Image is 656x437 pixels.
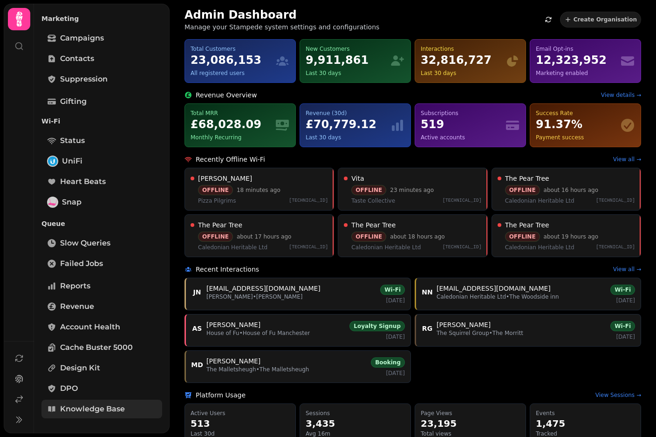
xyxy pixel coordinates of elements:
[544,233,598,240] a: about 19 hours ago
[41,215,162,232] p: Queue
[536,45,620,53] div: Email Opt-ins
[41,379,162,398] a: DPO
[60,33,104,44] span: Campaigns
[536,117,620,132] div: 91.37 %
[613,156,641,163] a: View all →
[306,109,390,117] div: Revenue (30d)
[610,333,635,341] p: [DATE]
[289,197,328,205] span: [TECHNICAL_ID]
[60,362,100,374] span: Design Kit
[60,321,120,333] span: Account Health
[536,410,635,417] p: Events
[349,333,405,341] p: [DATE]
[206,366,256,373] span: The Malletsheugh
[536,69,620,77] div: Marketing enabled
[41,400,162,418] a: Knowledge Base
[371,369,405,377] p: [DATE]
[422,287,432,297] span: NN
[193,287,201,297] span: JN
[306,134,390,141] div: Last 30 days
[196,155,265,164] h2: Recently Offline Wi-Fi
[421,134,505,141] div: Active accounts
[41,70,162,89] a: Suppression
[536,417,635,430] p: 1,475
[48,157,57,166] img: UniFi
[198,220,328,230] a: The Pear Tree
[41,172,162,191] a: Heart beats
[596,197,635,205] span: [TECHNICAL_ID]
[437,320,491,329] span: [PERSON_NAME]
[41,359,162,377] a: Design Kit
[41,49,162,68] a: Contacts
[306,69,390,77] div: Last 30 days
[505,197,574,205] span: Caledonian Heritable Ltd
[371,357,405,368] div: Booking
[41,234,162,253] a: Slow Queries
[206,293,321,300] p: • [PERSON_NAME]
[191,69,275,77] div: All registered users
[60,96,87,107] span: Gifting
[184,7,363,22] h2: Admin Dashboard
[306,117,390,132] div: £ 70,779.12
[198,244,267,251] span: Caledonian Heritable Ltd
[351,197,395,205] span: Taste Collective
[422,324,432,333] span: RG
[306,417,405,430] p: 3,435
[505,220,635,230] a: The Pear Tree
[206,366,309,373] p: • The Malletsheugh
[437,294,506,300] span: Caledonian Heritable Ltd
[41,338,162,357] a: Cache Buster 5000
[380,297,405,304] p: [DATE]
[237,187,280,193] a: 18 minutes ago
[390,187,434,193] a: 23 minutes ago
[505,174,635,183] a: The Pear Tree
[41,193,162,212] a: SnapSnap
[613,266,641,273] a: View all →
[206,320,260,329] span: [PERSON_NAME]
[437,330,489,336] span: The Squirrel Group
[421,109,505,117] div: Subscriptions
[421,417,520,430] p: 23,195
[206,330,239,336] span: House of Fu
[610,321,635,331] div: Wi-Fi
[206,294,253,300] span: [PERSON_NAME]
[610,285,635,295] div: Wi-Fi
[596,244,635,251] span: [TECHNICAL_ID]
[41,254,162,273] a: Failed Jobs
[62,197,82,208] span: Snap
[421,410,520,417] p: Page Views
[198,174,328,183] a: [PERSON_NAME]
[380,285,405,295] div: Wi-Fi
[237,233,291,240] a: about 17 hours ago
[184,22,379,32] p: Manage your Stampede system settings and configurations
[601,91,641,99] a: View details →
[421,69,505,77] div: Last 30 days
[206,329,310,337] p: • House of Fu Manchester
[48,198,57,207] img: Snap
[60,176,106,187] span: Heart beats
[198,197,236,205] span: Pizza Pilgrims
[544,187,598,193] a: about 16 hours ago
[421,117,505,132] div: 519
[443,197,482,205] span: [TECHNICAL_ID]
[560,12,641,27] button: Create Organisation
[41,10,162,27] p: Marketing
[192,324,202,333] span: AS
[191,417,290,430] p: 513
[60,135,85,146] span: Status
[41,113,162,130] p: Wi-Fi
[191,134,275,141] div: Monthly Recurring
[289,244,328,251] span: [TECHNICAL_ID]
[443,244,482,251] span: [TECHNICAL_ID]
[349,321,405,331] div: Loyalty Signup
[60,238,110,249] span: Slow Queries
[536,109,620,117] div: Success Rate
[41,277,162,295] a: Reports
[574,17,637,22] span: Create Organisation
[191,117,275,132] div: £ 68,028.09
[196,265,259,274] h2: Recent Interactions
[60,280,90,292] span: Reports
[191,53,275,68] div: 23,086,153
[191,45,275,53] div: Total Customers
[198,232,233,242] div: OFFLINE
